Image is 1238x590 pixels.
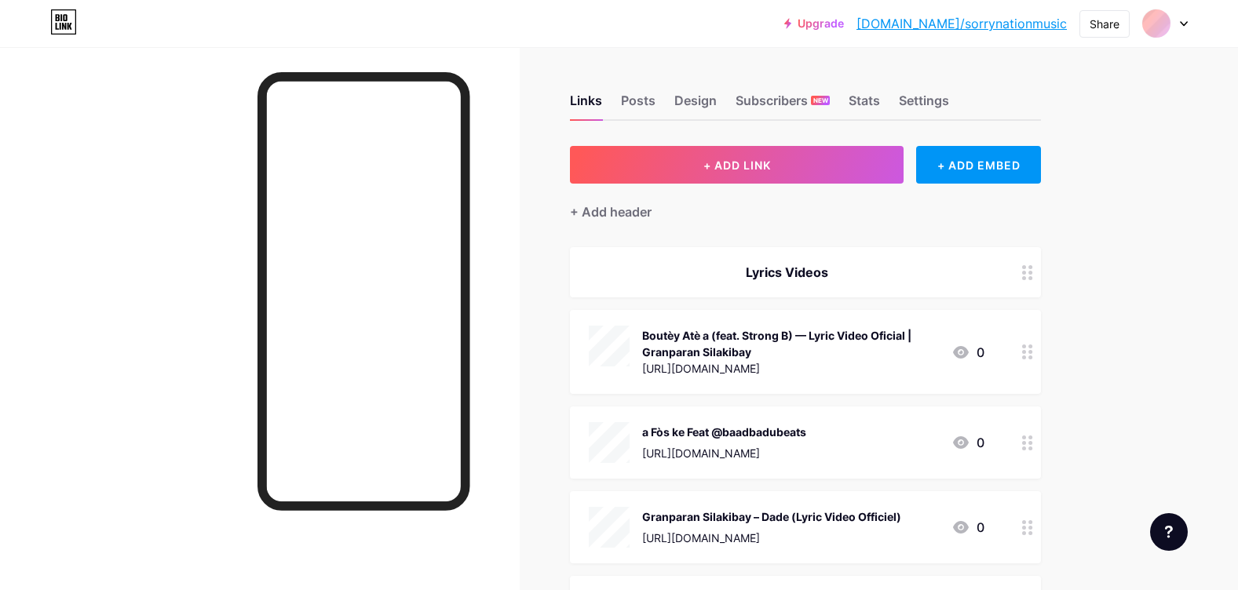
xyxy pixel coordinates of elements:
[736,91,830,119] div: Subscribers
[899,91,949,119] div: Settings
[674,91,717,119] div: Design
[856,14,1067,33] a: [DOMAIN_NAME]/sorrynationmusic
[642,530,901,546] div: [URL][DOMAIN_NAME]
[813,96,828,105] span: NEW
[621,91,656,119] div: Posts
[951,343,984,362] div: 0
[703,158,771,172] span: + ADD LINK
[589,263,984,282] div: Lyrics Videos
[849,91,880,119] div: Stats
[951,433,984,452] div: 0
[642,508,901,525] div: Granparan Silakibay – Dade (Lyric Video Officiel)
[784,17,844,30] a: Upgrade
[951,518,984,537] div: 0
[1090,16,1119,32] div: Share
[916,146,1041,184] div: + ADD EMBED
[642,327,939,360] div: Boutèy Atè a (feat. Strong B) — Lyric Video Oficial | Granparan Silakibay
[570,146,904,184] button: + ADD LINK
[642,360,939,377] div: [URL][DOMAIN_NAME]
[642,445,806,461] div: [URL][DOMAIN_NAME]
[570,202,652,221] div: + Add header
[570,91,602,119] div: Links
[642,424,806,440] div: a Fòs ke Feat ‪@baadbadubeats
